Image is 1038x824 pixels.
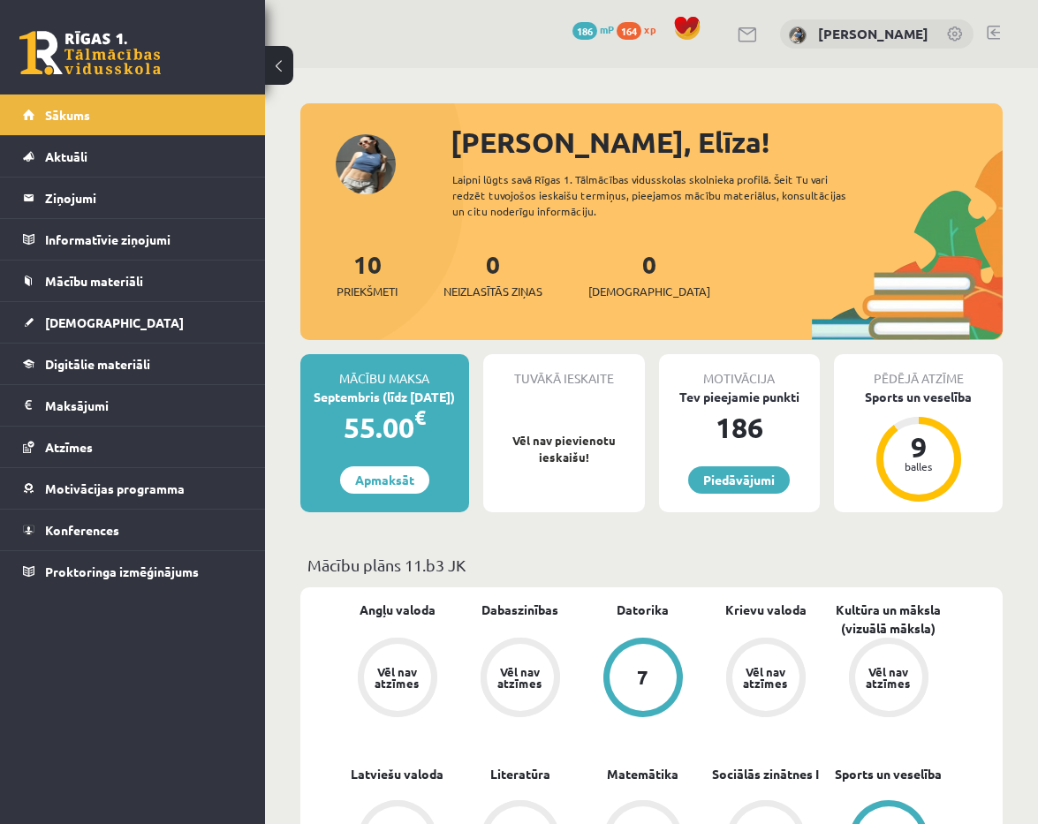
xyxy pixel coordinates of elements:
[588,248,710,300] a: 0[DEMOGRAPHIC_DATA]
[452,171,874,219] div: Laipni lūgts savā Rīgas 1. Tālmācības vidusskolas skolnieka profilā. Šeit Tu vari redzēt tuvojošo...
[45,148,87,164] span: Aktuāli
[23,468,243,509] a: Motivācijas programma
[827,638,950,721] a: Vēl nav atzīmes
[336,638,458,721] a: Vēl nav atzīmes
[23,94,243,135] a: Sākums
[300,406,469,449] div: 55.00
[23,219,243,260] a: Informatīvie ziņojumi
[45,385,243,426] legend: Maksājumi
[443,248,542,300] a: 0Neizlasītās ziņas
[23,178,243,218] a: Ziņojumi
[23,344,243,384] a: Digitālie materiāli
[835,765,942,783] a: Sports un veselība
[45,219,243,260] legend: Informatīvie ziņojumi
[704,638,827,721] a: Vēl nav atzīmes
[617,22,641,40] span: 164
[23,302,243,343] a: [DEMOGRAPHIC_DATA]
[45,273,143,289] span: Mācību materiāli
[637,668,648,687] div: 7
[659,406,821,449] div: 186
[644,22,655,36] span: xp
[581,638,704,721] a: 7
[588,283,710,300] span: [DEMOGRAPHIC_DATA]
[572,22,614,36] a: 186 mP
[600,22,614,36] span: mP
[45,107,90,123] span: Sākums
[659,388,821,406] div: Tev pieejamie punkti
[23,385,243,426] a: Maksājumi
[834,388,1003,504] a: Sports un veselība 9 balles
[23,136,243,177] a: Aktuāli
[373,666,422,689] div: Vēl nav atzīmes
[307,553,996,577] p: Mācību plāns 11.b3 JK
[490,765,550,783] a: Literatūra
[617,601,669,619] a: Datorika
[360,601,436,619] a: Angļu valoda
[892,461,945,472] div: balles
[607,765,678,783] a: Matemātika
[572,22,597,40] span: 186
[827,601,950,638] a: Kultūra un māksla (vizuālā māksla)
[23,261,243,301] a: Mācību materiāli
[340,466,429,494] a: Apmaksāt
[443,283,542,300] span: Neizlasītās ziņas
[688,466,790,494] a: Piedāvājumi
[45,314,184,330] span: [DEMOGRAPHIC_DATA]
[45,563,199,579] span: Proktoringa izmēģinājums
[458,638,581,721] a: Vēl nav atzīmes
[481,601,558,619] a: Dabaszinības
[300,354,469,388] div: Mācību maksa
[892,433,945,461] div: 9
[741,666,791,689] div: Vēl nav atzīmes
[834,354,1003,388] div: Pēdējā atzīme
[659,354,821,388] div: Motivācija
[617,22,664,36] a: 164 xp
[337,248,398,300] a: 10Priekšmeti
[351,765,443,783] a: Latviešu valoda
[864,666,913,689] div: Vēl nav atzīmes
[725,601,807,619] a: Krievu valoda
[492,432,636,466] p: Vēl nav pievienotu ieskaišu!
[23,427,243,467] a: Atzīmes
[789,26,807,44] img: Elīza Zariņa
[45,480,185,496] span: Motivācijas programma
[414,404,426,430] span: €
[23,551,243,592] a: Proktoringa izmēģinājums
[483,354,645,388] div: Tuvākā ieskaite
[300,388,469,406] div: Septembris (līdz [DATE])
[712,765,819,783] a: Sociālās zinātnes I
[818,25,928,42] a: [PERSON_NAME]
[45,178,243,218] legend: Ziņojumi
[23,510,243,550] a: Konferences
[19,31,161,75] a: Rīgas 1. Tālmācības vidusskola
[451,121,1003,163] div: [PERSON_NAME], Elīza!
[45,356,150,372] span: Digitālie materiāli
[496,666,545,689] div: Vēl nav atzīmes
[45,439,93,455] span: Atzīmes
[337,283,398,300] span: Priekšmeti
[45,522,119,538] span: Konferences
[834,388,1003,406] div: Sports un veselība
